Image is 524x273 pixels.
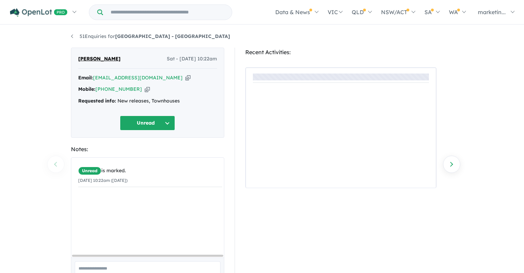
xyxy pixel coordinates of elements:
[10,8,68,17] img: Openlot PRO Logo White
[145,86,150,93] button: Copy
[78,55,121,63] span: [PERSON_NAME]
[167,55,217,63] span: Sat - [DATE] 10:22am
[478,9,506,16] span: marketin...
[78,75,93,81] strong: Email:
[245,48,436,57] div: Recent Activities:
[78,167,222,175] div: is marked.
[115,33,230,39] strong: [GEOGRAPHIC_DATA] - [GEOGRAPHIC_DATA]
[120,116,175,130] button: Unread
[71,145,224,154] div: Notes:
[185,74,191,81] button: Copy
[71,33,230,39] a: 51Enquiries for[GEOGRAPHIC_DATA] - [GEOGRAPHIC_DATA]
[78,98,116,104] strong: Requested info:
[78,97,217,105] div: New releases, Townhouses
[71,32,453,41] nav: breadcrumb
[78,167,101,175] span: Unread
[93,75,183,81] a: [EMAIL_ADDRESS][DOMAIN_NAME]
[78,178,127,183] small: [DATE] 10:22am ([DATE])
[104,5,230,20] input: Try estate name, suburb, builder or developer
[78,86,95,92] strong: Mobile:
[95,86,142,92] a: [PHONE_NUMBER]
